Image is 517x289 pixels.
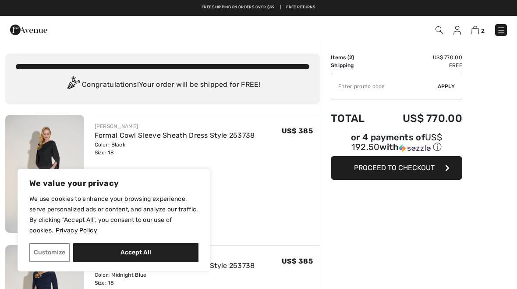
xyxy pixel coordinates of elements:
[5,115,84,233] img: Formal Cowl Sleeve Sheath Dress Style 253738
[453,26,461,35] img: My Info
[29,178,198,189] p: We value your privacy
[16,76,309,94] div: Congratulations! Your order will be shipped for FREE!
[331,156,462,180] button: Proceed to Checkout
[18,169,210,271] div: We value your privacy
[55,226,98,235] a: Privacy Policy
[64,76,82,94] img: Congratulation2.svg
[351,132,442,152] span: US$ 192.50
[95,122,255,130] div: [PERSON_NAME]
[436,26,443,34] img: Search
[286,4,315,11] a: Free Returns
[471,25,485,35] a: 2
[331,133,462,156] div: or 4 payments ofUS$ 192.50withSezzle Click to learn more about Sezzle
[331,61,379,69] td: Shipping
[331,133,462,153] div: or 4 payments of with
[331,54,379,61] td: Items ( )
[354,164,435,172] span: Proceed to Checkout
[331,103,379,133] td: Total
[73,243,198,262] button: Accept All
[481,28,485,34] span: 2
[379,61,462,69] td: Free
[95,141,255,157] div: Color: Black Size: 18
[10,25,47,33] a: 1ère Avenue
[438,82,455,90] span: Apply
[95,131,255,139] a: Formal Cowl Sleeve Sheath Dress Style 253738
[280,4,281,11] span: |
[95,271,255,287] div: Color: Midnight Blue Size: 18
[471,26,479,34] img: Shopping Bag
[202,4,275,11] a: Free shipping on orders over $99
[29,194,198,236] p: We use cookies to enhance your browsing experience, serve personalized ads or content, and analyz...
[349,54,352,61] span: 2
[399,144,431,152] img: Sezzle
[29,243,70,262] button: Customize
[331,73,438,100] input: Promo code
[379,54,462,61] td: US$ 770.00
[10,21,47,39] img: 1ère Avenue
[497,26,506,35] img: Menu
[282,127,313,135] span: US$ 385
[379,103,462,133] td: US$ 770.00
[282,257,313,265] span: US$ 385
